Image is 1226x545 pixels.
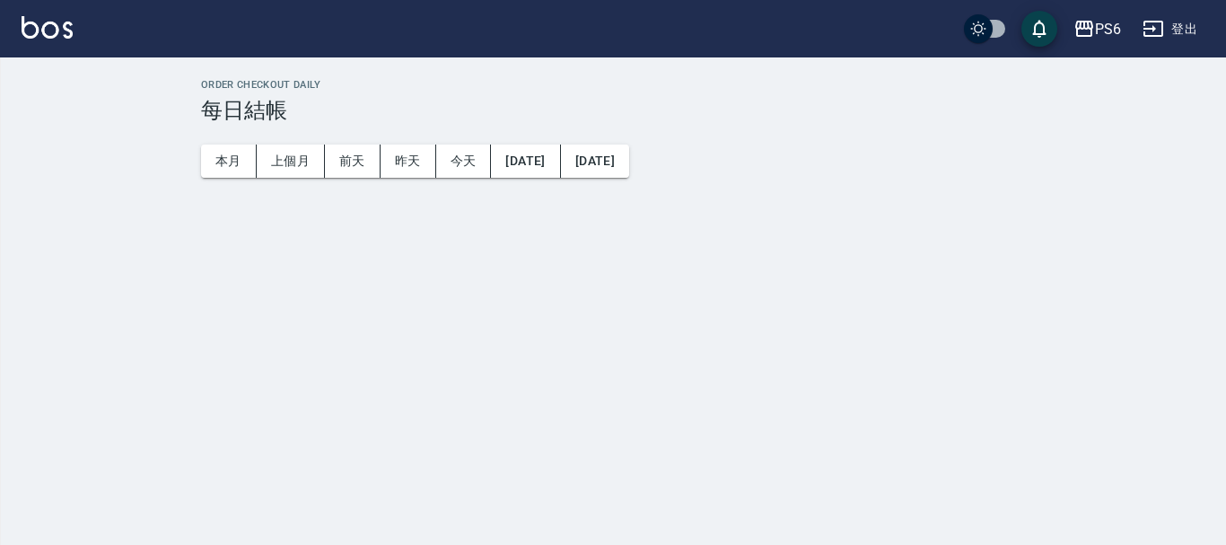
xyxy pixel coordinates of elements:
[1135,13,1204,46] button: 登出
[325,145,381,178] button: 前天
[1066,11,1128,48] button: PS6
[1021,11,1057,47] button: save
[436,145,492,178] button: 今天
[22,16,73,39] img: Logo
[491,145,560,178] button: [DATE]
[381,145,436,178] button: 昨天
[201,145,257,178] button: 本月
[1095,18,1121,40] div: PS6
[561,145,629,178] button: [DATE]
[257,145,325,178] button: 上個月
[201,79,1204,91] h2: Order checkout daily
[201,98,1204,123] h3: 每日結帳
